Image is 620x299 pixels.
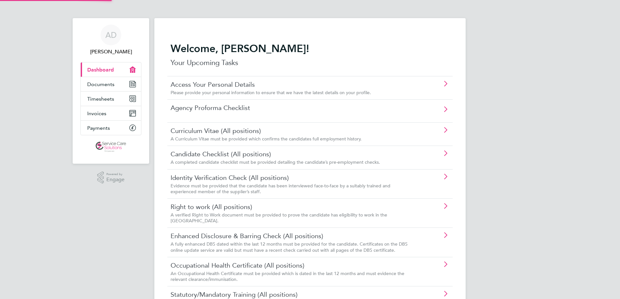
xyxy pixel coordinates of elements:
[81,92,141,106] a: Timesheets
[171,150,413,158] a: Candidate Checklist (All positions)
[87,110,106,116] span: Invoices
[171,90,371,95] span: Please provide your personal information to ensure that we have the latest details on your profile.
[80,25,141,56] a: AD[PERSON_NAME]
[81,121,141,135] a: Payments
[106,177,125,183] span: Engage
[171,58,449,68] p: Your Upcoming Tasks
[81,62,141,77] a: Dashboard
[171,173,413,182] a: Identity Verification Check (All positions)
[171,261,413,270] a: Occupational Health Certificate (All positions)
[171,212,387,224] span: A verified Right to Work document must be provided to prove the candidate has eligibility to work...
[87,81,114,87] span: Documents
[171,271,404,282] span: An Occupational Health Certificate must be provided which is dated in the last 12 months and must...
[81,106,141,120] a: Invoices
[171,183,390,194] span: Evidence must be provided that the candidate has been interviewed face-to-face by a suitably trai...
[73,18,149,164] nav: Main navigation
[87,125,110,131] span: Payments
[81,77,141,91] a: Documents
[87,67,114,73] span: Dashboard
[171,80,413,89] a: Access Your Personal Details
[171,42,449,55] h2: Welcome, [PERSON_NAME]!
[171,232,413,240] a: Enhanced Disclosure & Barring Check (All positions)
[171,159,380,165] span: A completed candidate checklist must be provided detailing the candidate’s pre-employment checks.
[171,136,362,142] span: A Curriculum Vitae must be provided which confirms the candidates full employment history.
[106,172,125,177] span: Powered by
[171,203,413,211] a: Right to work (All positions)
[87,96,114,102] span: Timesheets
[96,142,126,152] img: servicecare-logo-retina.png
[171,241,408,253] span: A fully enhanced DBS dated within the last 12 months must be provided for the candidate. Certific...
[80,142,141,152] a: Go to home page
[171,104,413,112] a: Agency Proforma Checklist
[97,172,125,184] a: Powered byEngage
[105,31,117,39] span: AD
[171,127,413,135] a: Curriculum Vitae (All positions)
[171,290,413,299] a: Statutory/Mandatory Training (All positions)
[80,48,141,56] span: Alicia Diyyo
